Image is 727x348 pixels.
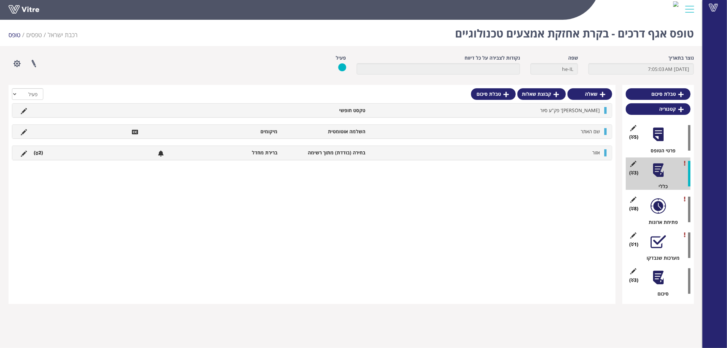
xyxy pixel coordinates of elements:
[30,149,46,156] li: (2 )
[193,128,281,135] li: מיקומים
[629,169,638,176] span: (3 )
[281,107,369,114] li: טקסט חופשי
[629,205,638,212] span: (8 )
[629,277,638,284] span: (3 )
[26,31,42,39] a: טפסים
[631,183,691,190] div: כללי
[471,88,516,100] a: טבלת סיכום
[281,128,369,135] li: השלמה אוטומטית
[592,149,600,156] span: אזור
[626,88,691,100] a: טבלת סיכום
[540,107,600,114] span: [PERSON_NAME]' פק"ע סיור
[631,147,691,154] div: פרטי הטופס
[9,31,26,40] li: טופס
[281,149,369,156] li: בחירה (בודדת) מתוך רשימה
[568,55,578,61] label: שפה
[48,31,78,39] span: 335
[455,17,694,46] h1: טופס אגף דרכים - בקרת אחזקת אמצעים טכנולוגיים
[193,149,281,156] li: ברירת מחדל
[336,55,346,61] label: פעיל
[629,241,638,248] span: (1 )
[465,55,520,61] label: נקודות לצבירה על כל דיווח
[631,219,691,226] div: פתיחת ארונות
[581,128,600,135] span: שם האתר
[567,88,612,100] a: שאלה
[668,55,694,61] label: נוצר בתאריך
[629,134,638,140] span: (5 )
[517,88,566,100] a: קבוצת שאלות
[626,103,691,115] a: קטגוריה
[673,1,679,7] img: 4f6f8662-7833-4726-828b-57859a22b532.png
[631,255,691,261] div: מערכות שנבדקו
[631,290,691,297] div: סיכום
[338,63,346,72] img: yes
